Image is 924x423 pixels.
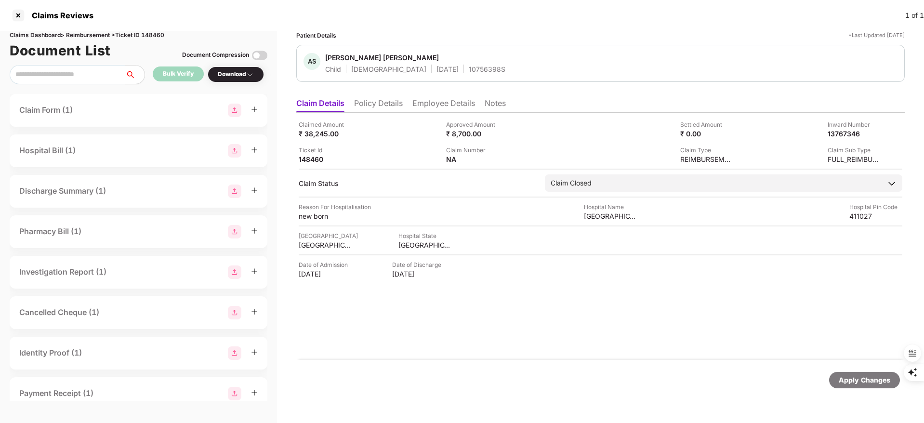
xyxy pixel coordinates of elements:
div: [DATE] [436,65,459,74]
div: Claim Closed [551,178,592,188]
div: Ticket Id [299,145,352,155]
div: ₹ 8,700.00 [446,129,499,138]
div: [GEOGRAPHIC_DATA] [299,240,352,250]
div: [GEOGRAPHIC_DATA] [584,211,637,221]
img: svg+xml;base64,PHN2ZyBpZD0iR3JvdXBfMjg4MTMiIGRhdGEtbmFtZT0iR3JvdXAgMjg4MTMiIHhtbG5zPSJodHRwOi8vd3... [228,346,241,360]
div: Inward Number [828,120,881,129]
div: Download [218,70,254,79]
div: 13767346 [828,129,881,138]
div: [GEOGRAPHIC_DATA] [299,231,358,240]
span: plus [251,106,258,113]
div: NA [446,155,499,164]
div: [DATE] [392,269,445,278]
div: [PERSON_NAME] [PERSON_NAME] [325,53,439,62]
img: svg+xml;base64,PHN2ZyBpZD0iVG9nZ2xlLTMyeDMyIiB4bWxucz0iaHR0cDovL3d3dy53My5vcmcvMjAwMC9zdmciIHdpZH... [252,48,267,63]
div: [DEMOGRAPHIC_DATA] [351,65,426,74]
div: Settled Amount [680,120,733,129]
img: svg+xml;base64,PHN2ZyBpZD0iR3JvdXBfMjg4MTMiIGRhdGEtbmFtZT0iR3JvdXAgMjg4MTMiIHhtbG5zPSJodHRwOi8vd3... [228,104,241,117]
div: 411027 [849,211,902,221]
div: Claims Reviews [26,11,93,20]
div: 10756398S [469,65,505,74]
div: FULL_REIMBURSEMENT [828,155,881,164]
div: Apply Changes [839,375,890,385]
div: Child [325,65,341,74]
div: Hospital Bill (1) [19,145,76,157]
div: [GEOGRAPHIC_DATA] [398,240,451,250]
div: 1 of 1 [905,10,924,21]
li: Employee Details [412,98,475,112]
div: Approved Amount [446,120,499,129]
div: REIMBURSEMENT [680,155,733,164]
img: svg+xml;base64,PHN2ZyBpZD0iR3JvdXBfMjg4MTMiIGRhdGEtbmFtZT0iR3JvdXAgMjg4MTMiIHhtbG5zPSJodHRwOi8vd3... [228,225,241,238]
div: Claimed Amount [299,120,352,129]
div: Investigation Report (1) [19,266,106,278]
span: search [125,71,145,79]
div: Claim Type [680,145,733,155]
li: Notes [485,98,506,112]
img: svg+xml;base64,PHN2ZyBpZD0iR3JvdXBfMjg4MTMiIGRhdGEtbmFtZT0iR3JvdXAgMjg4MTMiIHhtbG5zPSJodHRwOi8vd3... [228,144,241,158]
div: Document Compression [182,51,249,60]
li: Policy Details [354,98,403,112]
span: plus [251,268,258,275]
img: svg+xml;base64,PHN2ZyBpZD0iR3JvdXBfMjg4MTMiIGRhdGEtbmFtZT0iR3JvdXAgMjg4MTMiIHhtbG5zPSJodHRwOi8vd3... [228,265,241,279]
div: Bulk Verify [163,69,194,79]
div: Identity Proof (1) [19,347,82,359]
div: Date of Discharge [392,260,445,269]
img: svg+xml;base64,PHN2ZyBpZD0iR3JvdXBfMjg4MTMiIGRhdGEtbmFtZT0iR3JvdXAgMjg4MTMiIHhtbG5zPSJodHRwOi8vd3... [228,306,241,319]
img: svg+xml;base64,PHN2ZyBpZD0iR3JvdXBfMjg4MTMiIGRhdGEtbmFtZT0iR3JvdXAgMjg4MTMiIHhtbG5zPSJodHRwOi8vd3... [228,185,241,198]
div: 148460 [299,155,352,164]
span: plus [251,187,258,194]
span: plus [251,308,258,315]
div: AS [304,53,320,70]
div: ₹ 38,245.00 [299,129,352,138]
img: downArrowIcon [887,179,897,188]
div: Date of Admission [299,260,352,269]
div: Payment Receipt (1) [19,387,93,399]
span: plus [251,349,258,356]
div: Claim Status [299,179,535,188]
div: Hospital State [398,231,451,240]
div: Hospital Name [584,202,637,211]
div: Patient Details [296,31,336,40]
div: Claim Form (1) [19,104,73,116]
div: Claims Dashboard > Reimbursement > Ticket ID 148460 [10,31,267,40]
span: plus [251,389,258,396]
div: Claim Sub Type [828,145,881,155]
div: Pharmacy Bill (1) [19,225,81,238]
span: plus [251,146,258,153]
img: svg+xml;base64,PHN2ZyBpZD0iRHJvcGRvd24tMzJ4MzIiIHhtbG5zPSJodHRwOi8vd3d3LnczLm9yZy8yMDAwL3N2ZyIgd2... [246,71,254,79]
li: Claim Details [296,98,344,112]
div: ₹ 0.00 [680,129,733,138]
span: plus [251,227,258,234]
div: Hospital Pin Code [849,202,902,211]
h1: Document List [10,40,111,61]
div: Cancelled Cheque (1) [19,306,99,318]
button: search [125,65,145,84]
div: *Last Updated [DATE] [848,31,905,40]
img: svg+xml;base64,PHN2ZyBpZD0iR3JvdXBfMjg4MTMiIGRhdGEtbmFtZT0iR3JvdXAgMjg4MTMiIHhtbG5zPSJodHRwOi8vd3... [228,387,241,400]
div: new born [299,211,352,221]
div: Reason For Hospitalisation [299,202,371,211]
div: Claim Number [446,145,499,155]
div: Discharge Summary (1) [19,185,106,197]
div: [DATE] [299,269,352,278]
